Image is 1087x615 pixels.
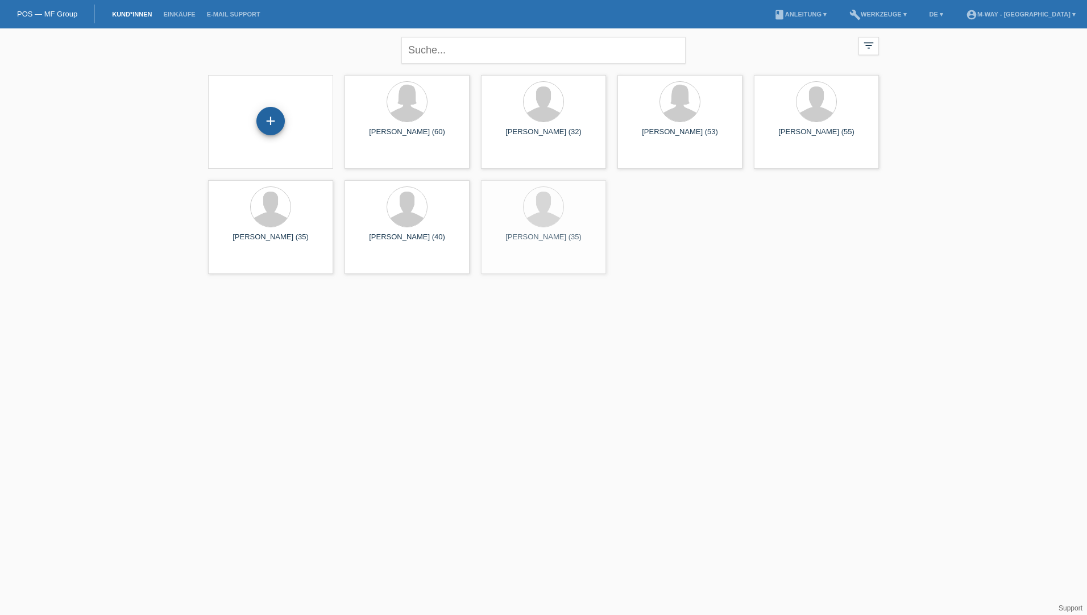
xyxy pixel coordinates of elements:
[849,9,861,20] i: build
[157,11,201,18] a: Einkäufe
[490,232,597,251] div: [PERSON_NAME] (35)
[627,127,733,146] div: [PERSON_NAME] (53)
[966,9,977,20] i: account_circle
[257,111,284,131] div: Kund*in hinzufügen
[354,127,460,146] div: [PERSON_NAME] (60)
[401,37,686,64] input: Suche...
[768,11,832,18] a: bookAnleitung ▾
[354,232,460,251] div: [PERSON_NAME] (40)
[201,11,266,18] a: E-Mail Support
[960,11,1081,18] a: account_circlem-way - [GEOGRAPHIC_DATA] ▾
[862,39,875,52] i: filter_list
[490,127,597,146] div: [PERSON_NAME] (32)
[17,10,77,18] a: POS — MF Group
[1059,604,1082,612] a: Support
[106,11,157,18] a: Kund*innen
[217,232,324,251] div: [PERSON_NAME] (35)
[844,11,912,18] a: buildWerkzeuge ▾
[763,127,870,146] div: [PERSON_NAME] (55)
[924,11,949,18] a: DE ▾
[774,9,785,20] i: book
